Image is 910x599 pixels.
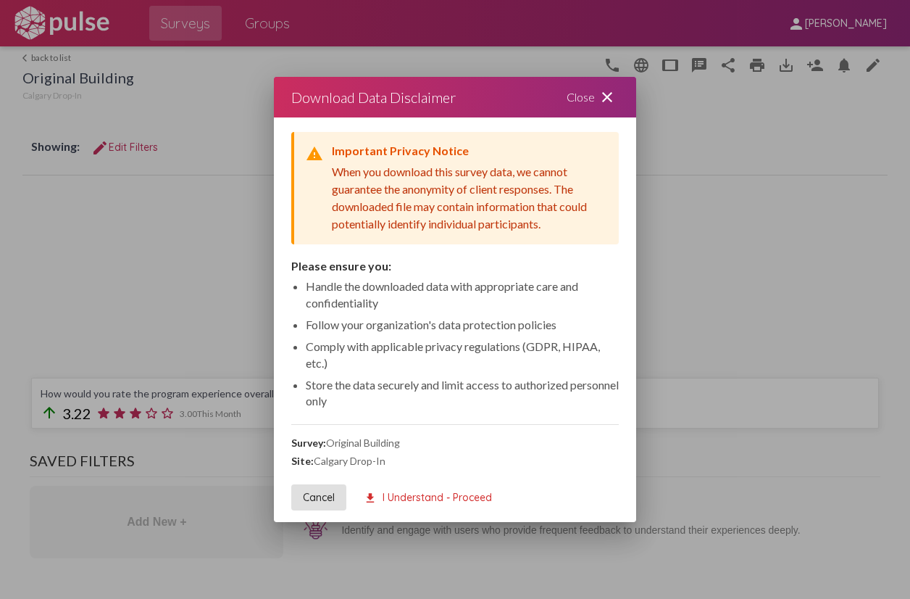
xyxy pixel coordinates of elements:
mat-icon: warning [306,145,323,162]
div: Please ensure you: [291,259,619,273]
strong: Survey: [291,437,326,449]
span: I Understand - Proceed [364,491,492,504]
div: Download Data Disclaimer [291,86,456,109]
mat-icon: close [598,88,616,106]
li: Follow your organization's data protection policies [306,317,619,333]
li: Comply with applicable privacy regulations (GDPR, HIPAA, etc.) [306,339,619,371]
div: When you download this survey data, we cannot guarantee the anonymity of client responses. The do... [332,163,607,233]
div: Important Privacy Notice [332,144,607,157]
li: Store the data securely and limit access to authorized personnel only [306,377,619,410]
mat-icon: download [364,492,377,505]
div: Original Building [291,437,619,449]
button: I Understand - Proceed [352,484,504,511]
div: Close [549,77,636,117]
li: Handle the downloaded data with appropriate care and confidentiality [306,278,619,311]
button: Cancel [291,484,346,511]
strong: Site: [291,455,314,467]
span: Cancel [303,491,335,504]
div: Calgary Drop-In [291,455,619,467]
